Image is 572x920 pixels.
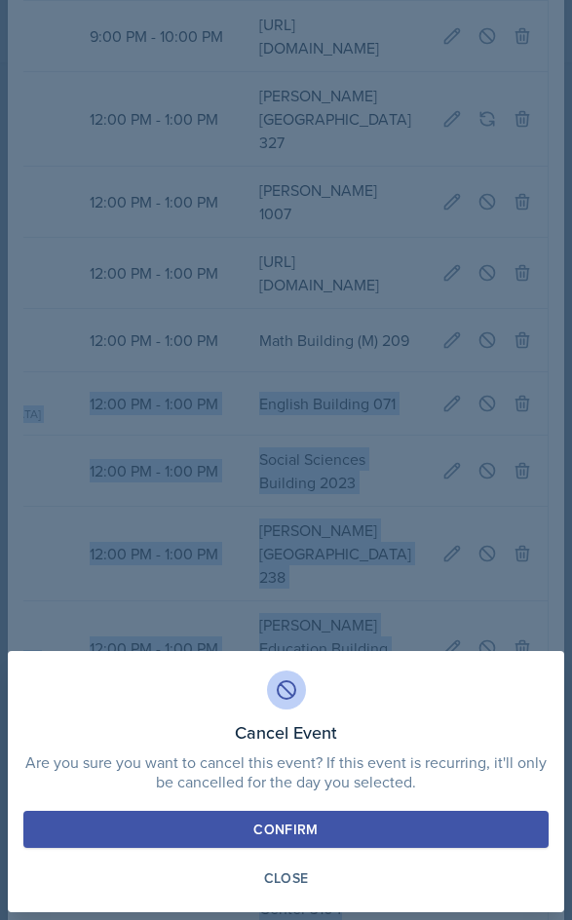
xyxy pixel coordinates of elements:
div: Confirm [253,820,318,839]
button: Confirm [23,811,549,848]
div: Close [264,868,309,888]
h3: Cancel Event [23,721,549,745]
button: Close [23,860,549,897]
p: Are you sure you want to cancel this event? If this event is recurring, it'll only be cancelled f... [23,752,549,791]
